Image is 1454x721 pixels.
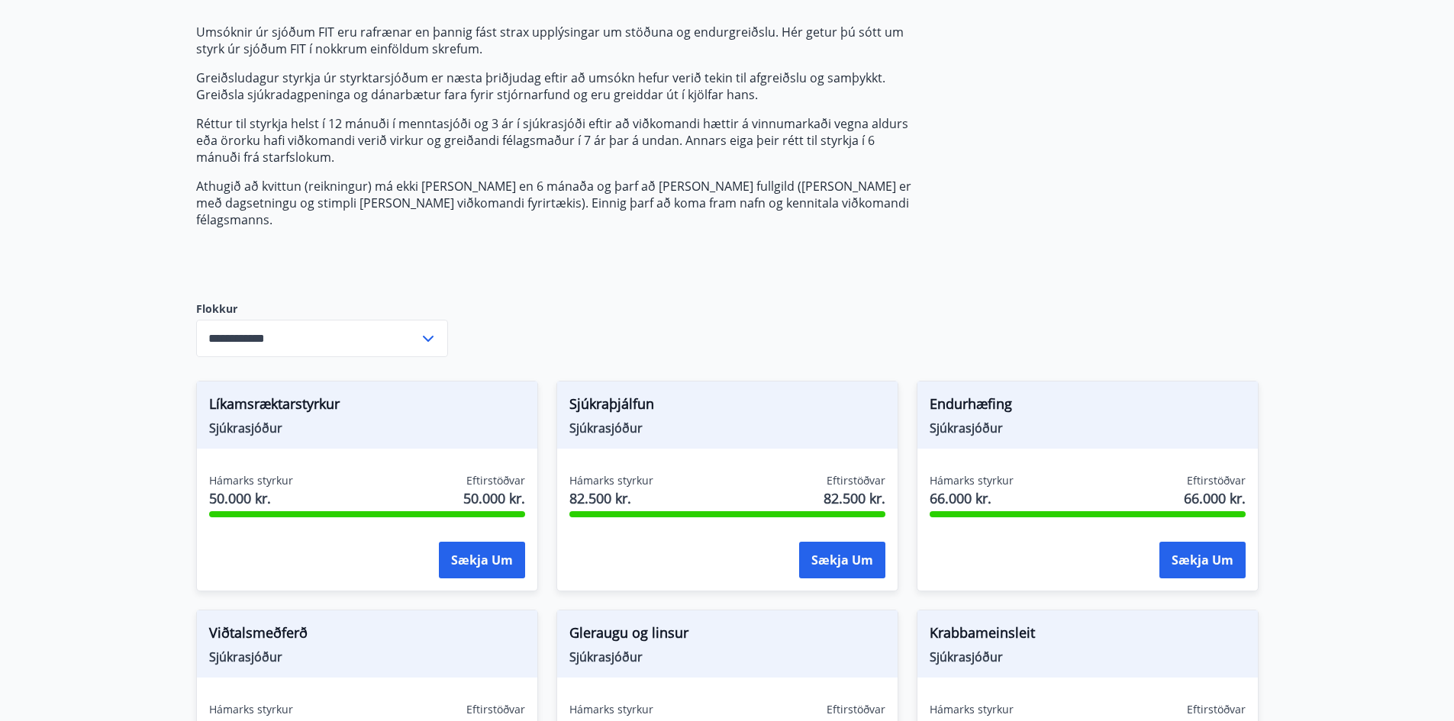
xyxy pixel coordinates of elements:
[569,420,885,436] span: Sjúkrasjóður
[569,473,653,488] span: Hámarks styrkur
[196,69,917,103] p: Greiðsludagur styrkja úr styrktarsjóðum er næsta þriðjudag eftir að umsókn hefur verið tekin til ...
[209,394,525,420] span: Líkamsræktarstyrkur
[1187,473,1246,488] span: Eftirstöðvar
[209,702,293,717] span: Hámarks styrkur
[196,115,917,166] p: Réttur til styrkja helst í 12 mánuði í menntasjóði og 3 ár í sjúkrasjóði eftir að viðkomandi hætt...
[196,178,917,228] p: Athugið að kvittun (reikningur) má ekki [PERSON_NAME] en 6 mánaða og þarf að [PERSON_NAME] fullgi...
[196,24,917,57] p: Umsóknir úr sjóðum FIT eru rafrænar en þannig fást strax upplýsingar um stöðuna og endurgreiðslu....
[209,420,525,436] span: Sjúkrasjóður
[466,702,525,717] span: Eftirstöðvar
[930,488,1014,508] span: 66.000 kr.
[569,488,653,508] span: 82.500 kr.
[930,394,1246,420] span: Endurhæfing
[463,488,525,508] span: 50.000 kr.
[569,702,653,717] span: Hámarks styrkur
[930,473,1014,488] span: Hámarks styrkur
[569,649,885,665] span: Sjúkrasjóður
[930,649,1246,665] span: Sjúkrasjóður
[930,623,1246,649] span: Krabbameinsleit
[827,473,885,488] span: Eftirstöðvar
[466,473,525,488] span: Eftirstöðvar
[209,488,293,508] span: 50.000 kr.
[1159,542,1246,578] button: Sækja um
[930,702,1014,717] span: Hámarks styrkur
[1184,488,1246,508] span: 66.000 kr.
[1187,702,1246,717] span: Eftirstöðvar
[827,702,885,717] span: Eftirstöðvar
[209,649,525,665] span: Sjúkrasjóður
[824,488,885,508] span: 82.500 kr.
[196,301,448,317] label: Flokkur
[569,623,885,649] span: Gleraugu og linsur
[209,473,293,488] span: Hámarks styrkur
[209,623,525,649] span: Viðtalsmeðferð
[439,542,525,578] button: Sækja um
[799,542,885,578] button: Sækja um
[569,394,885,420] span: Sjúkraþjálfun
[930,420,1246,436] span: Sjúkrasjóður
